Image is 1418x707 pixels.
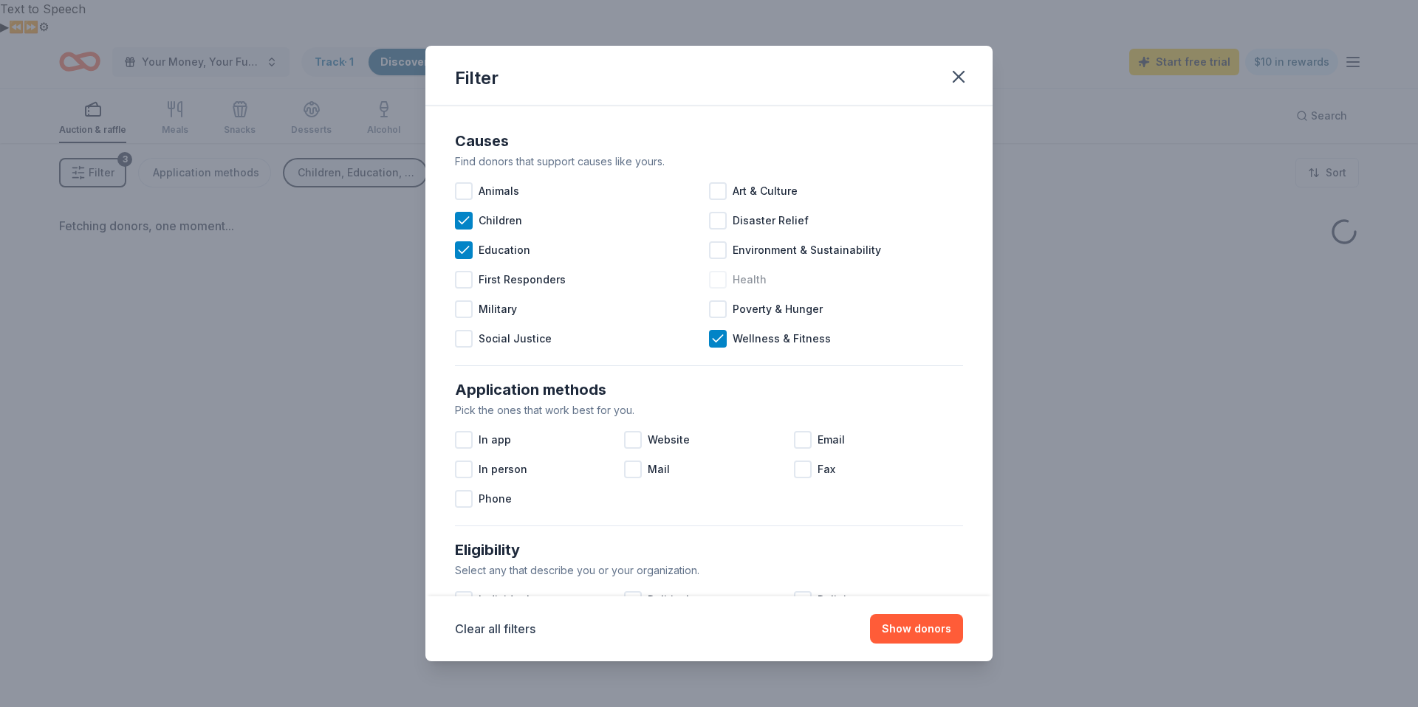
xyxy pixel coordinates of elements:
span: Religious [818,591,866,609]
span: Email [818,431,845,449]
div: Eligibility [455,538,963,562]
div: Select any that describe you or your organization. [455,562,963,579]
span: Art & Culture [733,182,798,200]
span: Disaster Relief [733,212,809,230]
span: Individuals [479,591,535,609]
span: Phone [479,490,512,508]
button: Show donors [870,614,963,644]
span: Poverty & Hunger [733,300,823,318]
div: Find donors that support causes like yours. [455,153,963,170]
span: Political [648,591,689,609]
div: Pick the ones that work best for you. [455,401,963,419]
span: Education [479,241,530,259]
span: In person [479,461,527,478]
span: Mail [648,461,670,478]
span: Animals [479,182,519,200]
span: Fax [818,461,835,478]
div: Application methods [455,378,963,401]
div: Causes [455,129,963,153]
span: Wellness & Fitness [733,330,831,348]
span: Social Justice [479,330,552,348]
span: Military [479,300,517,318]
span: Health [733,271,767,289]
span: Environment & Sustainability [733,241,881,259]
button: Clear all filters [455,620,535,638]
span: In app [479,431,511,449]
span: Website [648,431,690,449]
span: Children [479,212,522,230]
div: Filter [455,66,499,90]
span: First Responders [479,271,566,289]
